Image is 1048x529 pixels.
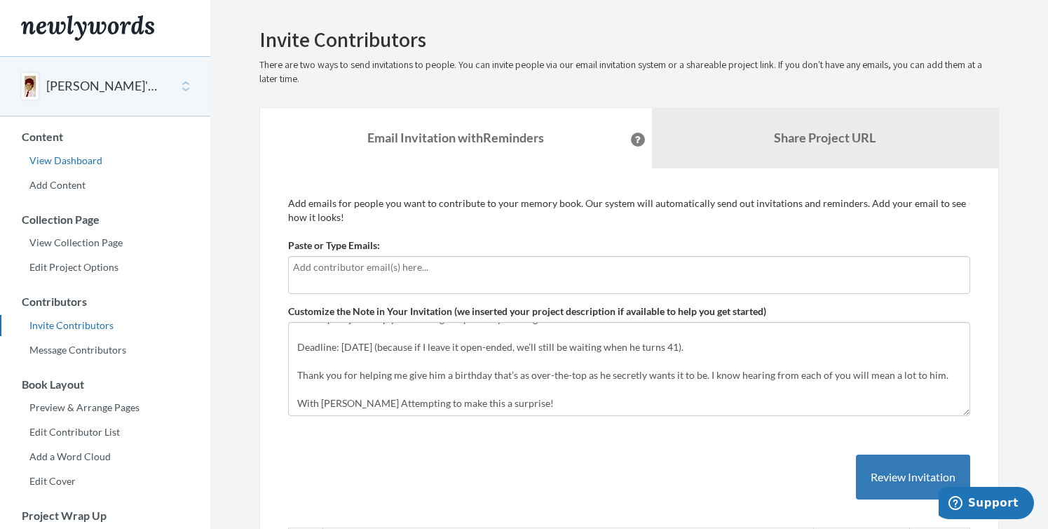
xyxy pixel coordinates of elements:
[21,15,154,41] img: Newlywords logo
[288,239,380,253] label: Paste or Type Emails:
[856,455,970,500] button: Review Invitation
[1,378,210,391] h3: Book Layout
[367,130,544,145] strong: Email Invitation with Reminders
[293,260,962,275] input: Add contributor email(s) here...
[1,130,210,143] h3: Content
[1,213,210,226] h3: Collection Page
[939,487,1034,522] iframe: Opens a widget where you can chat to one of our agents
[288,304,766,319] label: Customize the Note in Your Invitation (we inserted your project description if available to help ...
[288,196,970,225] p: Add emails for people you want to contribute to your memory book. Our system will automatically s...
[259,58,999,86] p: There are two ways to send invitations to people. You can invite people via our email invitation ...
[1,295,210,308] h3: Contributors
[1,509,210,522] h3: Project Wrap Up
[46,77,160,95] button: [PERSON_NAME]'s 40th Birthday Project
[774,130,876,145] b: Share Project URL
[259,28,999,51] h2: Invite Contributors
[288,322,970,416] textarea: Hi Everyone! As you probably know, [PERSON_NAME] loves his birthday. This year is the big 4-0. He...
